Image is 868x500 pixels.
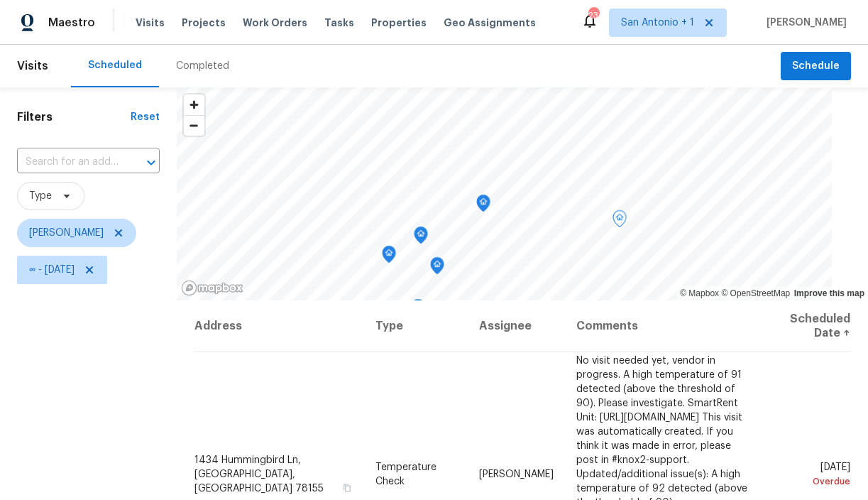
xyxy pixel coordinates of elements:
[430,257,444,279] div: Map marker
[371,16,427,30] span: Properties
[773,474,850,488] div: Overdue
[182,16,226,30] span: Projects
[612,210,627,232] div: Map marker
[184,116,204,136] span: Zoom out
[324,18,354,28] span: Tasks
[382,246,396,268] div: Map marker
[17,151,120,173] input: Search for an address...
[243,16,307,30] span: Work Orders
[17,110,131,124] h1: Filters
[773,462,850,488] span: [DATE]
[141,153,161,173] button: Open
[444,16,536,30] span: Geo Assignments
[414,227,428,249] div: Map marker
[136,16,165,30] span: Visits
[177,87,832,300] canvas: Map
[29,263,75,277] span: ∞ - [DATE]
[621,16,694,30] span: San Antonio + 1
[565,300,762,352] th: Comments
[375,462,436,486] span: Temperature Check
[364,300,467,352] th: Type
[29,189,52,203] span: Type
[194,300,365,352] th: Address
[468,300,565,352] th: Assignee
[761,16,847,30] span: [PERSON_NAME]
[721,288,790,298] a: OpenStreetMap
[131,110,160,124] div: Reset
[184,94,204,115] button: Zoom in
[181,280,243,296] a: Mapbox homepage
[479,469,554,479] span: [PERSON_NAME]
[476,195,490,217] div: Map marker
[794,288,864,298] a: Improve this map
[17,50,48,82] span: Visits
[588,9,598,23] div: 23
[781,52,851,81] button: Schedule
[762,300,851,352] th: Scheduled Date ↑
[194,455,324,493] span: 1434 Hummingbird Ln, [GEOGRAPHIC_DATA], [GEOGRAPHIC_DATA] 78155
[340,481,353,494] button: Copy Address
[88,58,142,72] div: Scheduled
[792,58,840,75] span: Schedule
[176,59,229,73] div: Completed
[680,288,719,298] a: Mapbox
[29,226,104,240] span: [PERSON_NAME]
[184,115,204,136] button: Zoom out
[411,299,425,321] div: Map marker
[48,16,95,30] span: Maestro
